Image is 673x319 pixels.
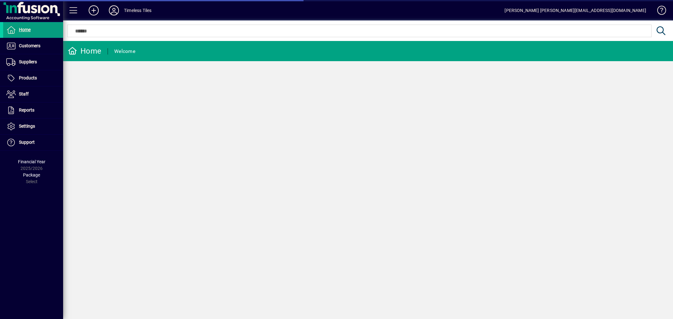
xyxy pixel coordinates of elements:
[68,46,101,56] div: Home
[19,140,35,145] span: Support
[104,5,124,16] button: Profile
[19,91,29,96] span: Staff
[3,70,63,86] a: Products
[3,54,63,70] a: Suppliers
[18,159,45,164] span: Financial Year
[114,46,135,56] div: Welcome
[3,38,63,54] a: Customers
[19,43,40,48] span: Customers
[84,5,104,16] button: Add
[3,135,63,150] a: Support
[19,124,35,129] span: Settings
[19,107,34,113] span: Reports
[3,119,63,134] a: Settings
[124,5,151,15] div: Timeless Tiles
[3,86,63,102] a: Staff
[505,5,646,15] div: [PERSON_NAME] [PERSON_NAME][EMAIL_ADDRESS][DOMAIN_NAME]
[23,172,40,177] span: Package
[19,75,37,80] span: Products
[19,59,37,64] span: Suppliers
[3,102,63,118] a: Reports
[19,27,31,32] span: Home
[652,1,665,22] a: Knowledge Base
